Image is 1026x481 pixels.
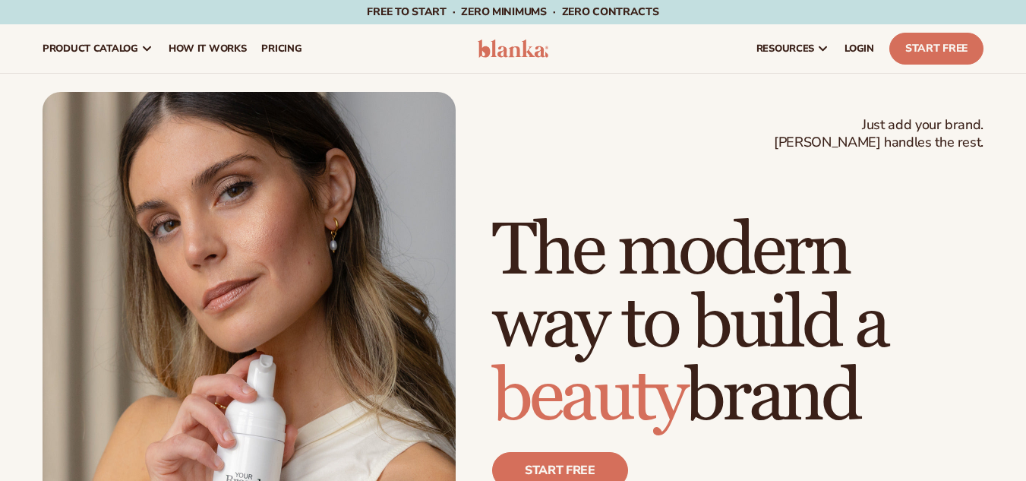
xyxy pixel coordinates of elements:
a: product catalog [35,24,161,73]
span: Free to start · ZERO minimums · ZERO contracts [367,5,658,19]
span: resources [756,43,814,55]
span: LOGIN [844,43,874,55]
span: beauty [492,353,685,441]
span: Just add your brand. [PERSON_NAME] handles the rest. [774,116,983,152]
span: product catalog [43,43,138,55]
a: How It Works [161,24,254,73]
img: logo [478,40,549,58]
h1: The modern way to build a brand [492,215,983,434]
a: pricing [254,24,309,73]
span: How It Works [169,43,247,55]
span: pricing [261,43,301,55]
a: LOGIN [837,24,882,73]
a: resources [749,24,837,73]
a: Start Free [889,33,983,65]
